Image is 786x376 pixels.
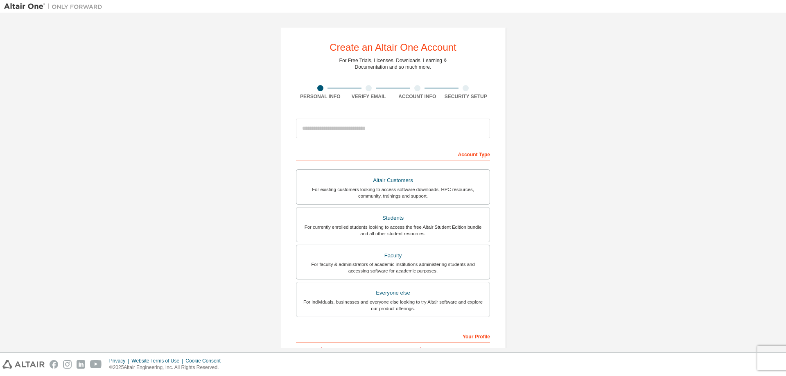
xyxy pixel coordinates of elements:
img: facebook.svg [50,360,58,369]
img: Altair One [4,2,106,11]
img: altair_logo.svg [2,360,45,369]
img: linkedin.svg [77,360,85,369]
img: youtube.svg [90,360,102,369]
div: For existing customers looking to access software downloads, HPC resources, community, trainings ... [301,186,485,199]
p: © 2025 Altair Engineering, Inc. All Rights Reserved. [109,364,226,371]
div: Security Setup [442,93,490,100]
img: instagram.svg [63,360,72,369]
div: For faculty & administrators of academic institutions administering students and accessing softwa... [301,261,485,274]
div: Create an Altair One Account [330,43,456,52]
div: Faculty [301,250,485,261]
div: For currently enrolled students looking to access the free Altair Student Edition bundle and all ... [301,224,485,237]
div: Everyone else [301,287,485,299]
div: Altair Customers [301,175,485,186]
label: First Name [296,347,391,353]
div: Website Terms of Use [131,358,185,364]
div: Students [301,212,485,224]
label: Last Name [395,347,490,353]
div: Account Type [296,147,490,160]
div: Account Info [393,93,442,100]
div: Verify Email [345,93,393,100]
div: Privacy [109,358,131,364]
div: For individuals, businesses and everyone else looking to try Altair software and explore our prod... [301,299,485,312]
div: Cookie Consent [185,358,225,364]
div: For Free Trials, Licenses, Downloads, Learning & Documentation and so much more. [339,57,447,70]
div: Personal Info [296,93,345,100]
div: Your Profile [296,329,490,342]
